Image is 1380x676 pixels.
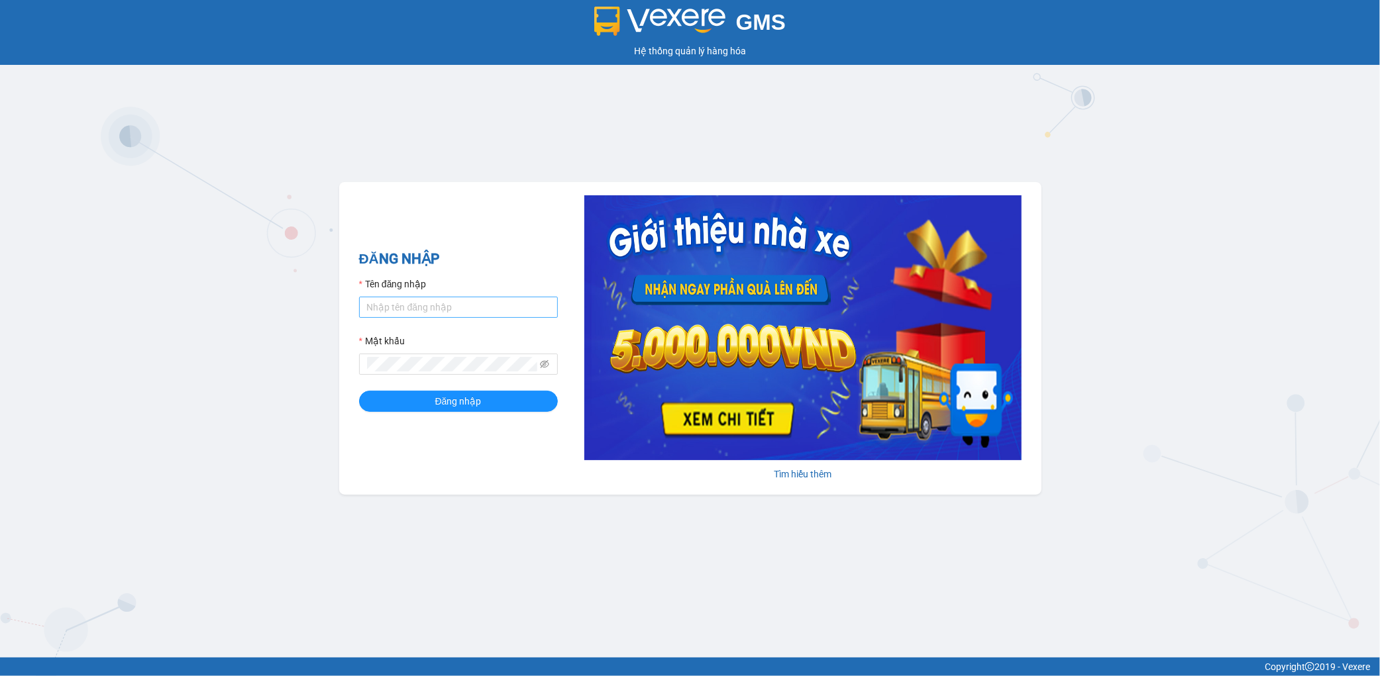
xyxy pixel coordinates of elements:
[359,334,405,348] label: Mật khẩu
[435,394,482,409] span: Đăng nhập
[359,391,558,412] button: Đăng nhập
[1305,662,1314,671] span: copyright
[584,195,1022,460] img: banner-0
[367,357,538,371] input: Mật khẩu
[10,659,1370,674] div: Copyright 2019 - Vexere
[359,297,558,318] input: Tên đăng nhập
[359,277,427,291] label: Tên đăng nhập
[584,467,1022,481] div: Tìm hiểu thêm
[540,360,549,369] span: eye-invisible
[594,7,725,36] img: logo 2
[594,20,786,30] a: GMS
[736,10,786,34] span: GMS
[359,248,558,270] h2: ĐĂNG NHẬP
[3,44,1377,58] div: Hệ thống quản lý hàng hóa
